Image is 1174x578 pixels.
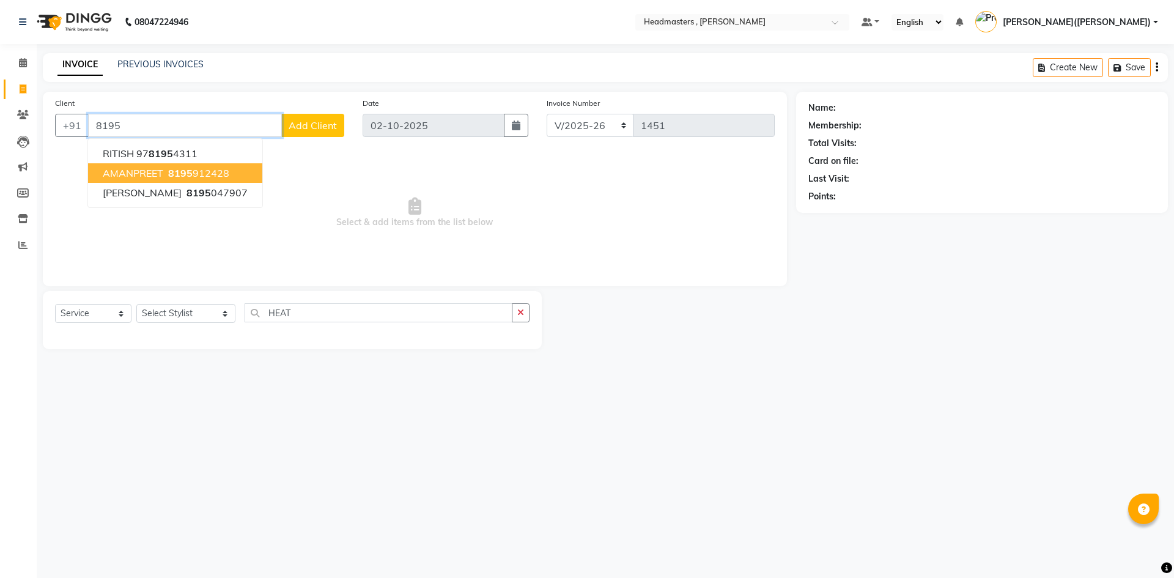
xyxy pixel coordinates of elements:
b: 08047224946 [135,5,188,39]
span: Select & add items from the list below [55,152,775,274]
button: Save [1108,58,1151,77]
label: Date [363,98,379,109]
a: PREVIOUS INVOICES [117,59,204,70]
div: Name: [808,102,836,114]
a: INVOICE [57,54,103,76]
div: Last Visit: [808,172,849,185]
button: Add Client [281,114,344,137]
span: Add Client [289,119,337,132]
span: [PERSON_NAME] [103,187,182,199]
div: Membership: [808,119,862,132]
ngb-highlight: 97 4311 [136,147,198,160]
span: 8195 [149,147,173,160]
label: Invoice Number [547,98,600,109]
div: Total Visits: [808,137,857,150]
div: Card on file: [808,155,858,168]
input: Search or Scan [245,303,512,322]
div: Points: [808,190,836,203]
ngb-highlight: 047907 [184,187,248,199]
span: 8195 [186,187,211,199]
img: Pramod gupta(shaurya) [975,11,997,32]
button: Create New [1033,58,1103,77]
span: 8195 [168,167,193,179]
span: [PERSON_NAME]([PERSON_NAME]) [1003,16,1151,29]
span: AMANPREET [103,167,163,179]
label: Client [55,98,75,109]
input: Search by Name/Mobile/Email/Code [88,114,282,137]
button: +91 [55,114,89,137]
span: RITISH [103,147,134,160]
img: logo [31,5,115,39]
ngb-highlight: 912428 [166,167,229,179]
